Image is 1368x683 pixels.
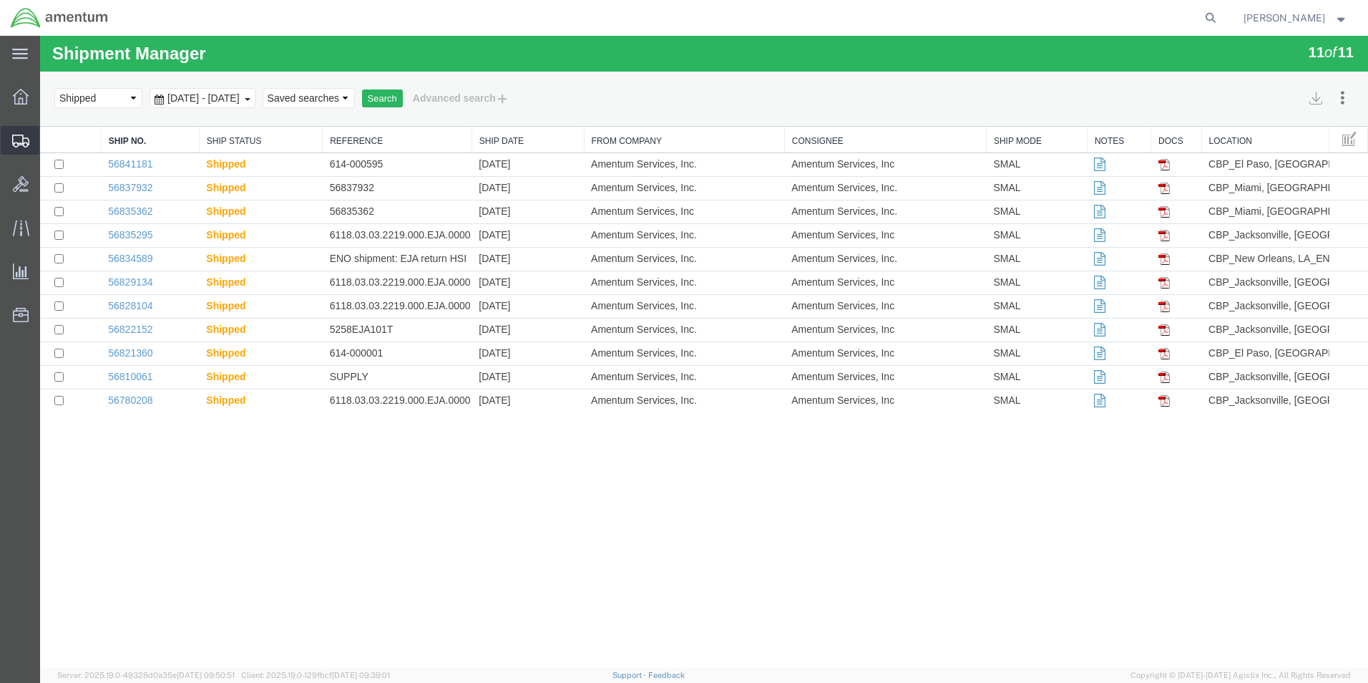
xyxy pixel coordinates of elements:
td: SMAL [946,188,1047,212]
img: pdf.gif [1118,265,1130,276]
img: pdf.gif [1118,147,1130,158]
th: Ship Mode [946,91,1047,117]
td: [DATE] [431,354,544,377]
td: CBP_El Paso, [GEOGRAPHIC_DATA] [1161,306,1289,330]
td: Amentum Services, Inc. [544,354,744,377]
img: pdf.gif [1118,170,1130,182]
td: SMAL [946,165,1047,188]
td: [DATE] [431,283,544,306]
img: pdf.gif [1118,359,1130,371]
span: Cienna Green [1244,10,1325,26]
td: CBP_Jacksonville, [GEOGRAPHIC_DATA] [1161,354,1289,377]
td: SMAL [946,283,1047,306]
td: CBP_Jacksonville, [GEOGRAPHIC_DATA] [1161,330,1289,354]
th: Docs [1111,91,1162,117]
td: CBP_Jacksonville, [GEOGRAPHIC_DATA] [1161,283,1289,306]
a: 56835362 [68,170,112,181]
td: 6118.03.03.2219.000.EJA.0000 [283,354,432,377]
button: Manage table columns [1296,91,1322,117]
a: 56837932 [68,146,112,158]
td: [DATE] [431,259,544,283]
td: [DATE] [431,188,544,212]
th: Ship No. [61,91,159,117]
td: Amentum Services, Inc. [544,141,744,165]
td: Amentum Services, Inc. [544,283,744,306]
td: Amentum Services, Inc [744,188,946,212]
a: Consignee [752,100,939,112]
a: 56822152 [68,288,112,299]
button: Advanced search [363,50,479,74]
span: Copyright © [DATE]-[DATE] Agistix Inc., All Rights Reserved [1130,669,1351,682]
td: Amentum Services, Inc. [544,330,744,354]
td: Amentum Services, Inc. [744,212,946,236]
td: Amentum Services, Inc. [744,141,946,165]
td: SMAL [946,306,1047,330]
a: 56828104 [68,264,112,276]
td: Amentum Services, Inc [544,165,744,188]
td: Amentum Services, Inc [744,283,946,306]
button: [PERSON_NAME] [1243,9,1349,26]
td: CBP_Miami, [GEOGRAPHIC_DATA] [1161,165,1289,188]
td: Amentum Services, Inc [744,354,946,377]
td: 6118.03.03.2219.000.EJA.0000 [283,259,432,283]
td: Amentum Services, Inc. [544,117,744,141]
td: Amentum Services, Inc. [544,236,744,259]
td: Amentum Services, Inc [744,306,946,330]
td: SMAL [946,259,1047,283]
a: Docs [1118,100,1154,112]
td: Amentum Services, Inc. [544,188,744,212]
span: Client: 2025.19.0-129fbcf [241,671,390,679]
td: CBP_Jacksonville, [GEOGRAPHIC_DATA] [1161,259,1289,283]
a: Location [1169,100,1281,112]
span: Shipped [166,288,205,299]
td: Amentum Services, Inc. [544,306,744,330]
span: Shipped [166,264,205,276]
td: SMAL [946,330,1047,354]
td: ENO shipment: EJA return HSI [283,212,432,236]
td: Amentum Services, Inc [744,236,946,259]
td: CBP_Jacksonville, [GEOGRAPHIC_DATA] [1161,188,1289,212]
a: 56835295 [68,193,112,205]
td: CBP_El Paso, [GEOGRAPHIC_DATA] [1161,117,1289,141]
img: pdf.gif [1118,241,1130,253]
td: [DATE] [431,236,544,259]
img: pdf.gif [1118,336,1130,347]
a: 56821360 [68,311,112,323]
th: From Company [544,91,744,117]
th: Location [1161,91,1289,117]
td: [DATE] [431,165,544,188]
img: pdf.gif [1118,312,1130,324]
td: CBP_New Orleans, LA_ENO [1161,212,1289,236]
td: [DATE] [431,141,544,165]
td: CBP_Jacksonville, [GEOGRAPHIC_DATA] [1161,236,1289,259]
a: Support [612,671,648,679]
span: [DATE] 09:50:51 [177,671,235,679]
a: Reference [290,100,424,112]
a: 56780208 [68,359,112,370]
span: Shipped [166,335,205,347]
span: Shipped [166,241,205,252]
iframe: FS Legacy Container [40,36,1368,668]
a: 56810061 [68,335,112,347]
img: pdf.gif [1118,289,1130,300]
span: [DATE] 09:39:01 [332,671,390,679]
span: Shipped [166,193,205,205]
td: SMAL [946,117,1047,141]
td: SMAL [946,141,1047,165]
a: 56834589 [68,217,112,228]
span: Shipped [166,311,205,323]
td: 5258EJA101T [283,283,432,306]
td: Amentum Services, Inc [744,259,946,283]
td: SMAL [946,354,1047,377]
button: Search [322,54,363,72]
img: pdf.gif [1118,194,1130,205]
td: 6118.03.03.2219.000.EJA.0000 [283,188,432,212]
img: pdf.gif [1118,218,1130,229]
td: CBP_Miami, [GEOGRAPHIC_DATA] [1161,141,1289,165]
span: Shipped [166,170,205,181]
td: Amentum Services, Inc. [544,259,744,283]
